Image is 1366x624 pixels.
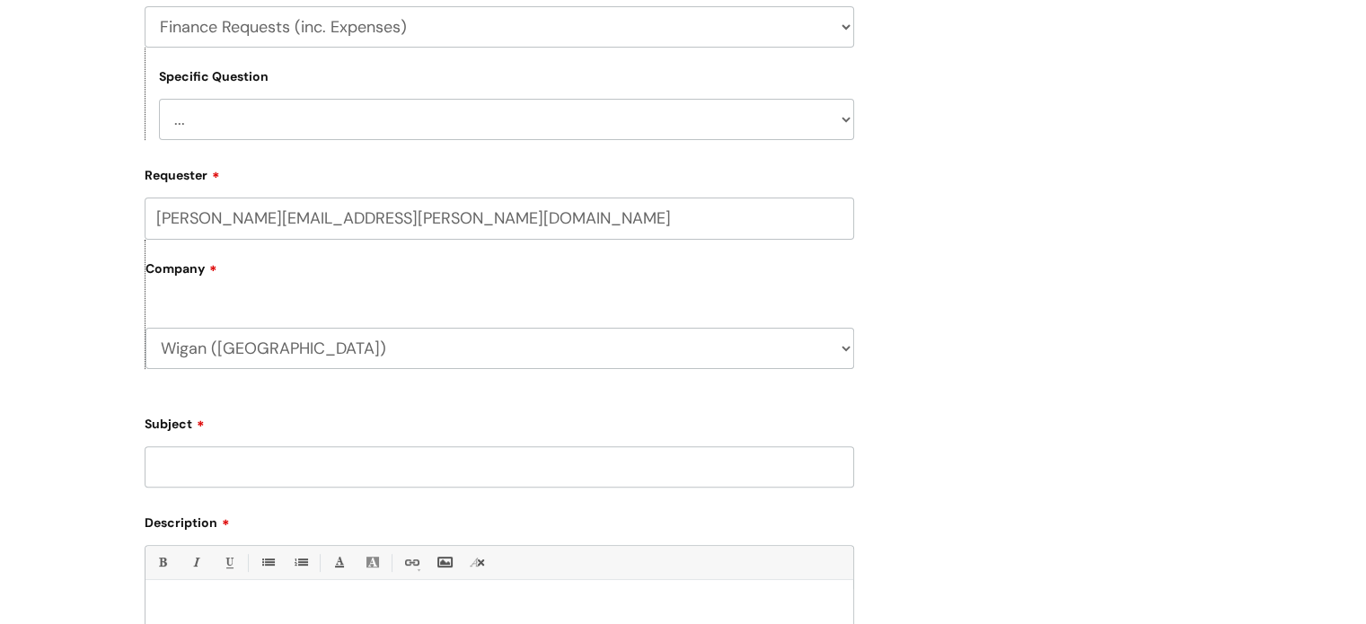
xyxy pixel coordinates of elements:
[145,162,854,183] label: Requester
[289,551,312,574] a: 1. Ordered List (Ctrl-Shift-8)
[466,551,489,574] a: Remove formatting (Ctrl-\)
[151,551,173,574] a: Bold (Ctrl-B)
[217,551,240,574] a: Underline(Ctrl-U)
[256,551,278,574] a: • Unordered List (Ctrl-Shift-7)
[361,551,383,574] a: Back Color
[159,69,269,84] label: Specific Question
[145,255,854,295] label: Company
[145,198,854,239] input: Email
[145,410,854,432] label: Subject
[400,551,422,574] a: Link
[328,551,350,574] a: Font Color
[433,551,455,574] a: Insert Image...
[145,509,854,531] label: Description
[184,551,207,574] a: Italic (Ctrl-I)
